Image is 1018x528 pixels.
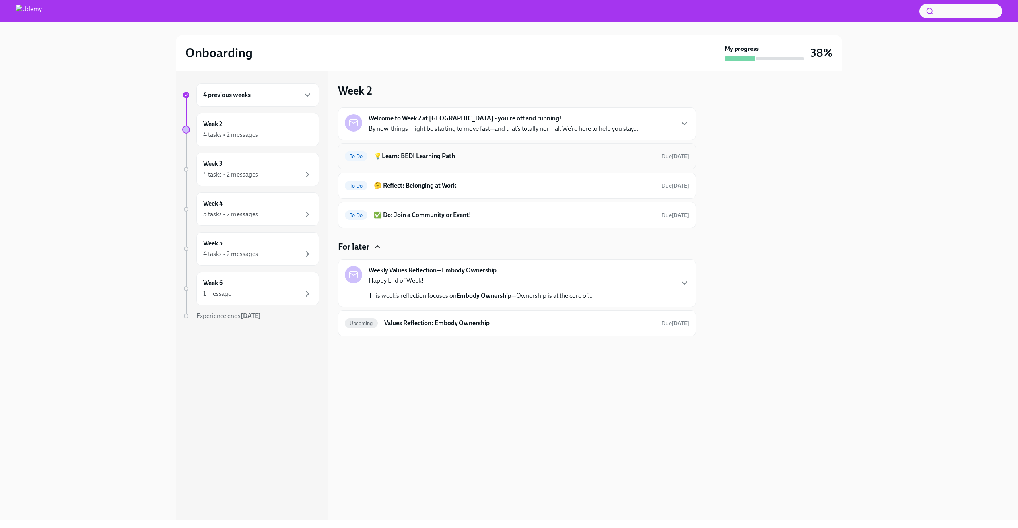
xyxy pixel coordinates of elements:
[203,130,258,139] div: 4 tasks • 2 messages
[338,241,696,253] div: For later
[345,320,378,326] span: Upcoming
[338,241,369,253] h4: For later
[203,159,223,168] h6: Week 3
[662,182,689,189] span: Due
[345,183,367,189] span: To Do
[662,153,689,160] span: Due
[345,317,689,330] a: UpcomingValues Reflection: Embody OwnershipDue[DATE]
[345,209,689,221] a: To Do✅ Do: Join a Community or Event!Due[DATE]
[374,152,655,161] h6: 💡Learn: BEDI Learning Path
[374,211,655,219] h6: ✅ Do: Join a Community or Event!
[810,46,833,60] h3: 38%
[369,266,497,275] strong: Weekly Values Reflection—Embody Ownership
[196,312,261,320] span: Experience ends
[203,210,258,219] div: 5 tasks • 2 messages
[182,153,319,186] a: Week 34 tasks • 2 messages
[662,153,689,160] span: September 6th, 2025 09:00
[369,114,561,123] strong: Welcome to Week 2 at [GEOGRAPHIC_DATA] - you're off and running!
[203,199,223,208] h6: Week 4
[196,83,319,107] div: 4 previous weeks
[672,320,689,327] strong: [DATE]
[338,83,372,98] h3: Week 2
[672,153,689,160] strong: [DATE]
[241,312,261,320] strong: [DATE]
[185,45,253,61] h2: Onboarding
[369,276,593,285] p: Happy End of Week!
[457,292,511,299] strong: Embody Ownership
[16,5,42,17] img: Udemy
[182,232,319,266] a: Week 54 tasks • 2 messages
[203,289,231,298] div: 1 message
[182,192,319,226] a: Week 45 tasks • 2 messages
[345,212,367,218] span: To Do
[725,45,759,53] strong: My progress
[662,320,689,327] span: Due
[203,250,258,258] div: 4 tasks • 2 messages
[672,212,689,219] strong: [DATE]
[369,124,638,133] p: By now, things might be starting to move fast—and that’s totally normal. We’re here to help you s...
[374,181,655,190] h6: 🤔 Reflect: Belonging at Work
[203,91,251,99] h6: 4 previous weeks
[369,291,593,300] p: This week’s reflection focuses on —Ownership is at the core of...
[662,320,689,327] span: September 7th, 2025 09:00
[182,113,319,146] a: Week 24 tasks • 2 messages
[662,212,689,219] span: Due
[203,120,222,128] h6: Week 2
[672,182,689,189] strong: [DATE]
[345,179,689,192] a: To Do🤔 Reflect: Belonging at WorkDue[DATE]
[203,170,258,179] div: 4 tasks • 2 messages
[182,272,319,305] a: Week 61 message
[203,279,223,287] h6: Week 6
[345,150,689,163] a: To Do💡Learn: BEDI Learning PathDue[DATE]
[345,153,367,159] span: To Do
[384,319,655,328] h6: Values Reflection: Embody Ownership
[203,239,223,248] h6: Week 5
